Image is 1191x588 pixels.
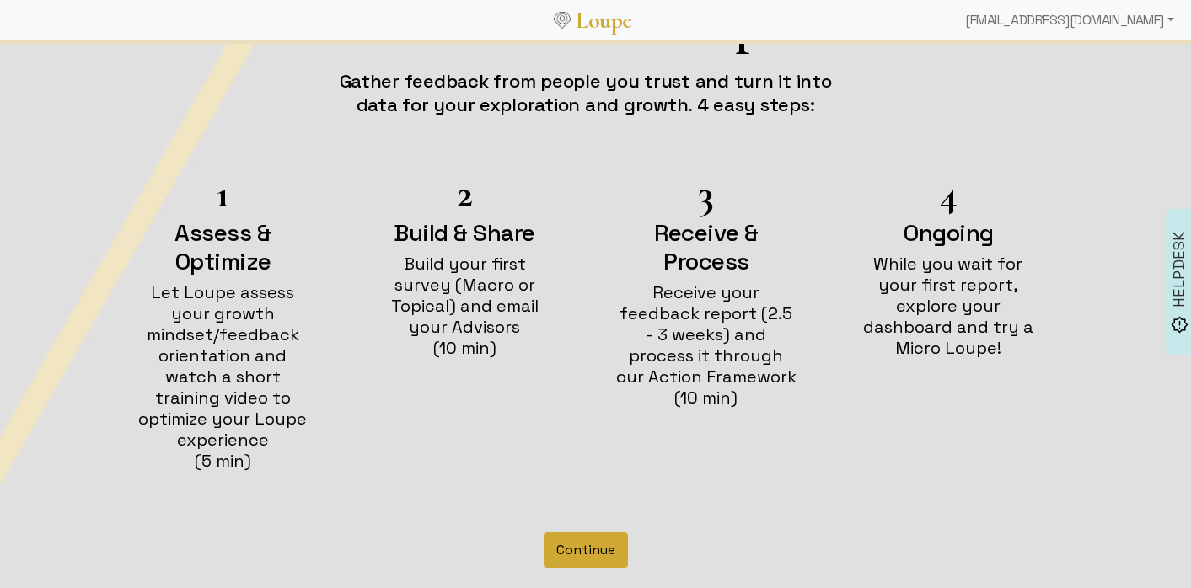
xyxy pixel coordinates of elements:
[615,218,797,275] h2: Receive & Process
[544,532,628,568] button: Continue
[373,254,555,359] h4: Build your first survey (Macro or Topical) and email your Advisors (10 min)
[1171,316,1188,334] img: brightness_alert_FILL0_wght500_GRAD0_ops.svg
[615,282,797,409] h4: Receive your feedback report (2.5 - 3 weeks) and process it through our Action Framework (10 min)
[333,69,839,116] h3: Gather feedback from people you trust and turn it into data for your exploration and growth. 4 ea...
[571,5,638,36] a: Loupe
[958,3,1181,37] div: [EMAIL_ADDRESS][DOMAIN_NAME]
[132,282,314,472] h4: Let Loupe assess your growth mindset/feedback orientation and watch a short training video to opt...
[615,177,797,211] h1: 3
[857,177,1038,211] h1: 4
[132,177,314,211] h1: 1
[857,218,1038,247] h2: Ongoing
[132,218,314,275] h2: Assess & Optimize
[373,177,555,211] h1: 2
[373,218,555,247] h2: Build & Share
[857,254,1038,359] h4: While you wait for your first report, explore your dashboard and try a Micro Loupe!
[554,12,571,29] img: Loupe Logo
